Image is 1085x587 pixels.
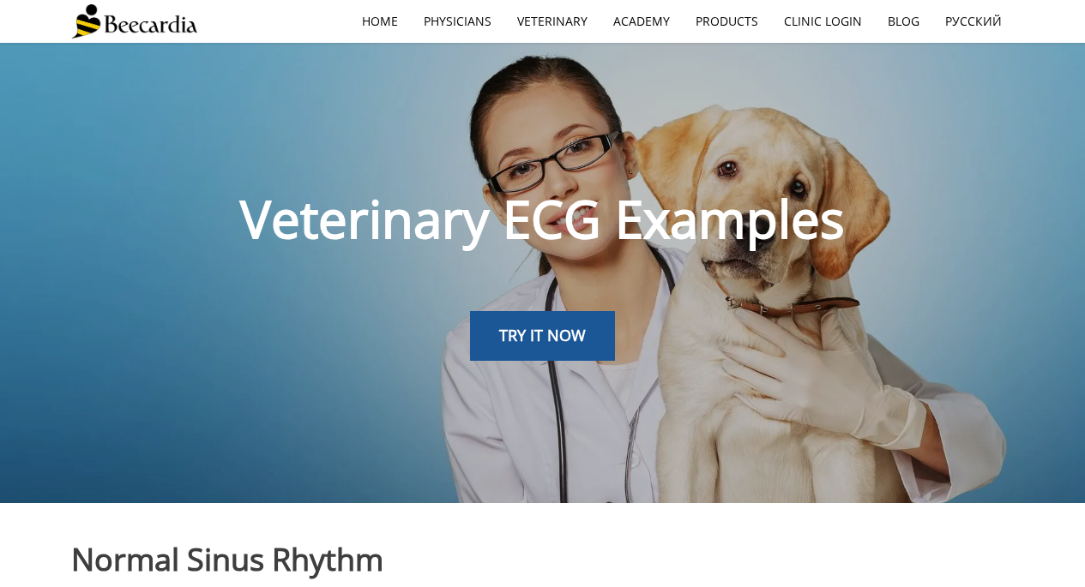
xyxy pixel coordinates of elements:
a: Blog [875,2,932,41]
a: Physicians [411,2,504,41]
a: home [349,2,411,41]
span: Normal Sinus Rhythm [71,538,383,580]
a: Русский [932,2,1015,41]
a: Veterinary [504,2,600,41]
a: TRY IT NOW [470,311,615,361]
a: Clinic Login [771,2,875,41]
span: TRY IT NOW [499,325,586,345]
span: Veterinary ECG Examples [240,183,845,254]
a: Academy [600,2,683,41]
a: Products [683,2,771,41]
img: Beecardia [71,4,197,39]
